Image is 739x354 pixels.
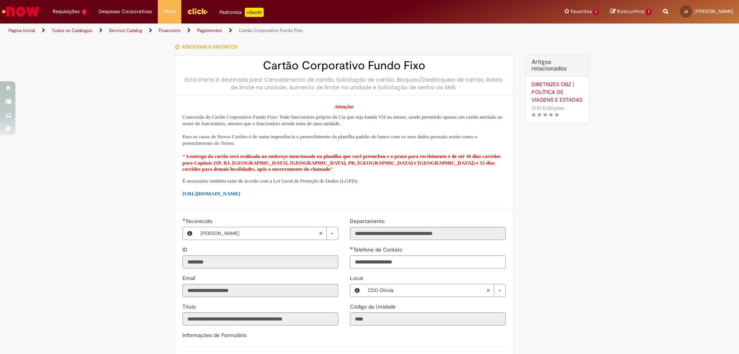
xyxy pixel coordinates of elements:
a: DIRETRIZES OBZ | POLÍTICA DE VIAGENS E ESTADAS [532,81,583,104]
a: [URL][DOMAIN_NAME] [182,191,240,196]
a: Pagamentos [197,27,222,34]
span: Para os casos de Novos Cartões é de suma importância o preenchimento da planilha padrão do banco ... [182,134,477,146]
span: Necessários - Favorecido [186,218,214,225]
abbr: Limpar campo Favorecido [315,227,326,240]
span: Adicionar a Favoritos [182,44,237,50]
a: Página inicial [8,27,35,34]
a: CDD OlindaLimpar campo Local [364,284,505,297]
span: Favoritos [571,8,592,15]
span: [PERSON_NAME] [694,8,733,15]
input: Título [182,312,338,325]
span: Local [350,275,364,282]
span: Somente leitura - Email [182,275,197,282]
h2: Cartão Corporativo Fundo Fixo [182,59,506,72]
span: Somente leitura - Departamento [350,218,386,225]
label: Somente leitura - ID [182,246,189,253]
span: Obrigatório Preenchido [350,247,353,250]
div: Padroniza [219,8,264,17]
button: Local, Visualizar este registro CDD Olinda [350,284,364,297]
span: É necessário também estar de acordo com a Lei Geral de Proteção de Dados (LGPD): [182,178,358,184]
span: Telefone de Contato [353,246,404,253]
input: ID [182,255,338,268]
a: Service Catalog [109,27,142,34]
a: Financeiro [159,27,181,34]
span: 1 [594,9,599,15]
label: Somente leitura - Email [182,274,197,282]
ul: Trilhas de página [6,23,487,38]
span: Concessão de Cartão Corporativo Fundo Fixo: Todo funcionário próprio da Cia que seja banda VII ou... [182,114,503,126]
a: [PERSON_NAME]Limpar campo Favorecido [197,227,338,240]
input: Departamento [350,227,506,240]
a: Cartão Corporativo Fundo Fixo [239,27,303,34]
span: [PERSON_NAME] [201,227,319,240]
span: 1 [646,8,652,15]
label: Somente leitura - Código da Unidade [350,303,397,310]
input: Telefone de Contato [350,255,506,268]
img: click_logo_yellow_360x200.png [187,5,208,17]
span: CDD Olinda [368,284,486,297]
img: ServiceNow [1,4,40,19]
a: Rascunhos [610,8,652,15]
span: Atenção! [334,104,354,109]
button: Favorecido, Visualizar este registro Joseil Goncalves De Freitas Junior [183,227,197,240]
abbr: Limpar campo Local [482,284,494,297]
span: Requisições [53,8,80,15]
input: Código da Unidade [350,312,506,325]
span: JJ [684,9,688,14]
label: Somente leitura - Departamento [350,217,386,225]
label: Informações de Formulário [182,332,247,339]
span: "A entrega do cartão será realizada no endereço mencionado na planilha que você preencheu e o pra... [182,153,501,172]
span: 3751 Exibições [532,105,564,111]
h3: Artigos relacionados [532,59,583,72]
div: Esta oferta é destinada para: Cancelamento de cartão, Solicitação de cartão, Bloqueio/Desbloqueio... [182,76,506,91]
span: • [566,103,570,113]
span: Despesas Corporativas [99,8,152,15]
input: Email [182,284,338,297]
span: Rascunhos [617,8,645,15]
span: More [164,8,176,15]
label: Somente leitura - Título [182,303,197,310]
button: Adicionar a Favoritos [174,39,242,55]
span: 1 [81,9,87,15]
p: +GenAi [245,8,264,17]
a: Todos os Catálogos [52,27,92,34]
span: Obrigatório Preenchido [182,218,186,221]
